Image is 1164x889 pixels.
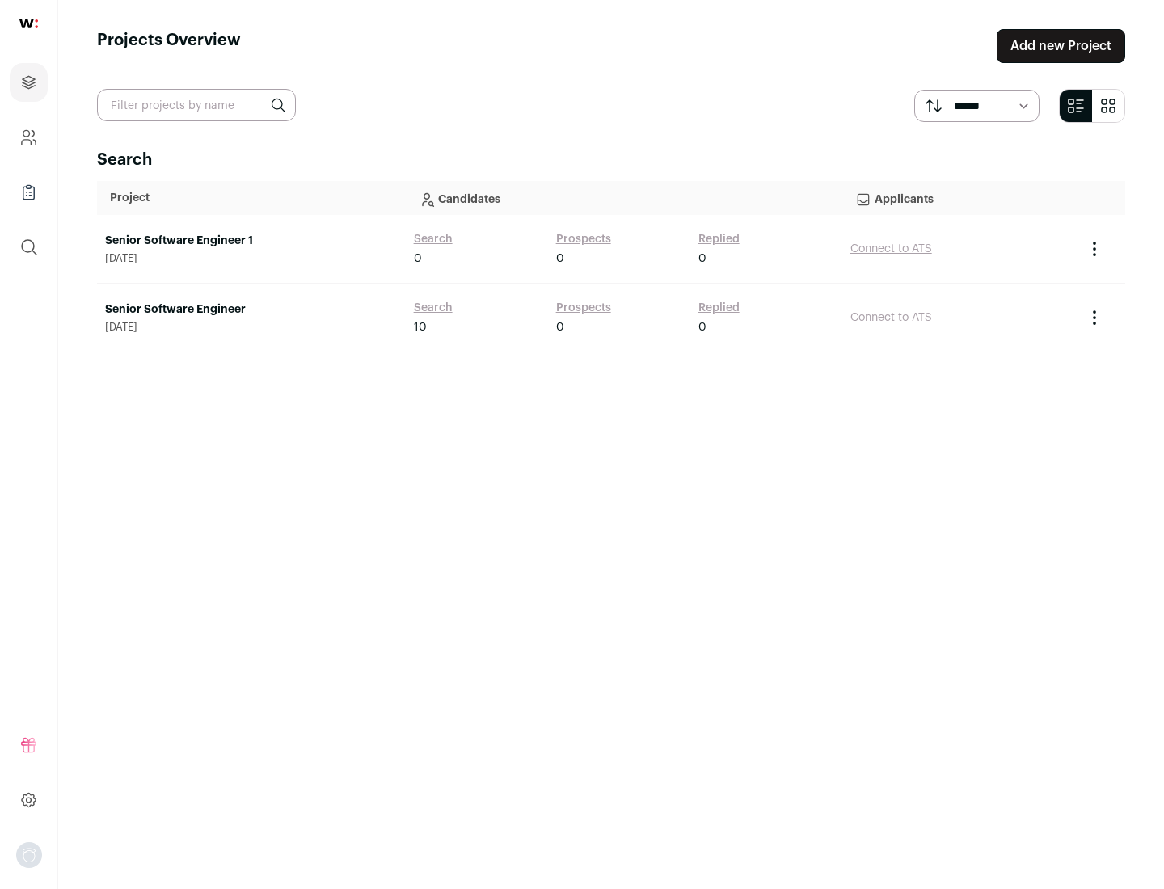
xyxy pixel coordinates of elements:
[556,251,564,267] span: 0
[698,300,740,316] a: Replied
[16,842,42,868] button: Open dropdown
[105,301,398,318] a: Senior Software Engineer
[414,300,453,316] a: Search
[556,300,611,316] a: Prospects
[19,19,38,28] img: wellfound-shorthand-0d5821cbd27db2630d0214b213865d53afaa358527fdda9d0ea32b1df1b89c2c.svg
[10,63,48,102] a: Projects
[97,149,1125,171] h2: Search
[855,182,1064,214] p: Applicants
[556,231,611,247] a: Prospects
[10,118,48,157] a: Company and ATS Settings
[698,231,740,247] a: Replied
[16,842,42,868] img: nopic.png
[110,190,393,206] p: Project
[105,321,398,334] span: [DATE]
[1085,239,1104,259] button: Project Actions
[1085,308,1104,327] button: Project Actions
[698,251,706,267] span: 0
[97,89,296,121] input: Filter projects by name
[414,319,427,335] span: 10
[850,243,932,255] a: Connect to ATS
[97,29,241,63] h1: Projects Overview
[10,173,48,212] a: Company Lists
[698,319,706,335] span: 0
[414,231,453,247] a: Search
[414,251,422,267] span: 0
[556,319,564,335] span: 0
[850,312,932,323] a: Connect to ATS
[105,233,398,249] a: Senior Software Engineer 1
[105,252,398,265] span: [DATE]
[419,182,829,214] p: Candidates
[997,29,1125,63] a: Add new Project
